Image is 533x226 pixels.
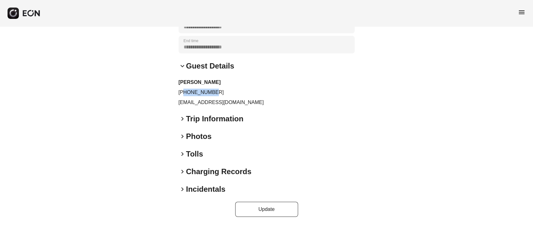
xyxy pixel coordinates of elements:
h2: Trip Information [186,114,244,124]
h2: Guest Details [186,61,234,71]
button: Update [235,202,298,217]
p: [EMAIL_ADDRESS][DOMAIN_NAME] [179,99,355,106]
h2: Tolls [186,149,203,159]
span: keyboard_arrow_right [179,115,186,123]
h3: [PERSON_NAME] [179,79,355,86]
span: keyboard_arrow_right [179,150,186,158]
h2: Incidentals [186,184,225,194]
p: [PHONE_NUMBER] [179,89,355,96]
span: keyboard_arrow_down [179,62,186,70]
h2: Charging Records [186,167,252,177]
h2: Photos [186,131,212,141]
span: keyboard_arrow_right [179,168,186,175]
span: keyboard_arrow_right [179,185,186,193]
span: menu [518,8,525,16]
span: keyboard_arrow_right [179,133,186,140]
